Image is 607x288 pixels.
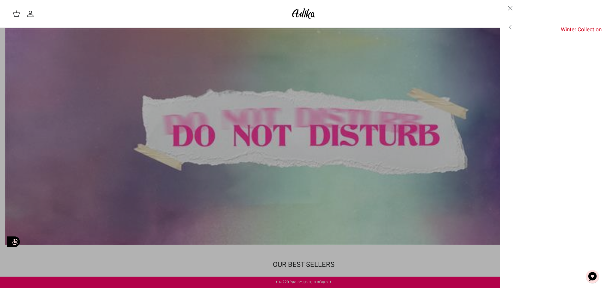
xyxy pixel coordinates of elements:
button: צ'אט [583,267,602,286]
img: accessibility_icon02.svg [5,233,22,250]
a: החשבון שלי [27,10,37,18]
img: Adika IL [290,6,317,21]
